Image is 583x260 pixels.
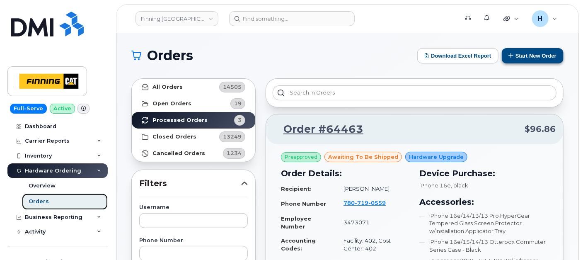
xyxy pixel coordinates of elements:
[281,167,410,180] h3: Order Details:
[152,100,191,107] strong: Open Orders
[273,122,363,137] a: Order #64463
[234,100,242,107] span: 19
[281,185,312,192] strong: Recipient:
[132,95,255,112] a: Open Orders19
[420,196,549,208] h3: Accessories:
[132,112,255,129] a: Processed Orders3
[281,200,326,207] strong: Phone Number
[344,199,396,206] a: 7807190559
[139,205,248,210] label: Username
[152,84,183,90] strong: All Orders
[417,48,498,63] button: Download Excel Report
[281,215,311,230] strong: Employee Number
[139,238,248,243] label: Phone Number
[336,233,409,255] td: Facility: 402, Cost Center: 402
[139,177,241,190] span: Filters
[238,116,242,124] span: 3
[281,237,316,252] strong: Accounting Codes:
[336,182,409,196] td: [PERSON_NAME]
[132,79,255,95] a: All Orders14505
[132,129,255,145] a: Closed Orders13249
[223,133,242,141] span: 13249
[355,199,368,206] span: 719
[152,117,208,124] strong: Processed Orders
[420,182,451,189] span: iPhone 16e
[344,199,386,206] span: 780
[227,149,242,157] span: 1234
[285,153,317,161] span: Preapproved
[223,83,242,91] span: 14505
[420,167,549,180] h3: Device Purchase:
[152,150,205,157] strong: Cancelled Orders
[502,48,564,63] button: Start New Order
[451,182,469,189] span: , black
[152,134,196,140] strong: Closed Orders
[420,212,549,235] li: iPhone 16e/14/13/13 Pro HyperGear Tempered Glass Screen Protector w/Installation Applicator Tray
[525,123,556,135] span: $96.86
[336,211,409,233] td: 3473071
[147,49,193,62] span: Orders
[368,199,386,206] span: 0559
[273,85,556,100] input: Search in orders
[132,145,255,162] a: Cancelled Orders1234
[328,153,398,161] span: awaiting to be shipped
[409,153,464,161] span: Hardware Upgrade
[420,238,549,253] li: iPhone 16e/15/14/13 Otterbox Commuter Series Case - Black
